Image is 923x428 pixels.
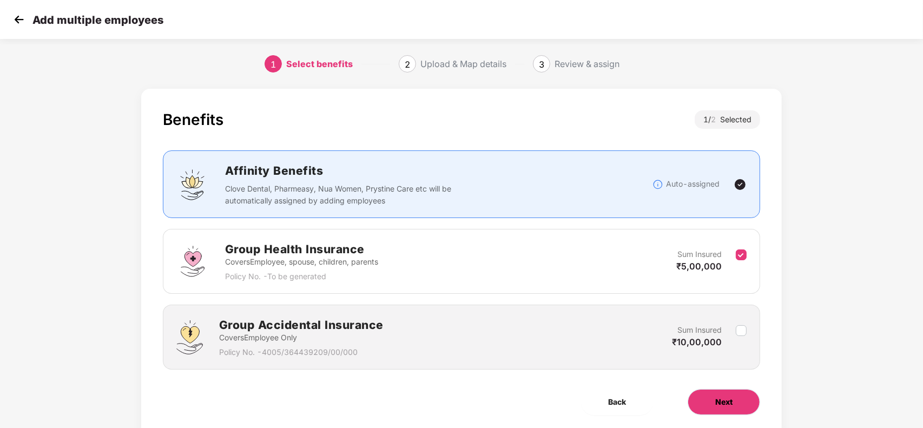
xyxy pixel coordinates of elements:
[176,168,209,201] img: svg+xml;base64,PHN2ZyBpZD0iQWZmaW5pdHlfQmVuZWZpdHMiIGRhdGEtbmFtZT0iQWZmaW5pdHkgQmVuZWZpdHMiIHhtbG...
[32,14,163,27] p: Add multiple employees
[715,396,733,408] span: Next
[225,183,458,207] p: Clove Dental, Pharmeasy, Nua Women, Prystine Care etc will be automatically assigned by adding em...
[176,320,203,354] img: svg+xml;base64,PHN2ZyB4bWxucz0iaHR0cDovL3d3dy53My5vcmcvMjAwMC9zdmciIHdpZHRoPSI0OS4zMjEiIGhlaWdodD...
[176,245,209,278] img: svg+xml;base64,PHN2ZyBpZD0iR3JvdXBfSGVhbHRoX0luc3VyYW5jZSIgZGF0YS1uYW1lPSJHcm91cCBIZWFsdGggSW5zdX...
[219,332,384,344] p: Covers Employee Only
[405,59,410,70] span: 2
[225,271,378,282] p: Policy No. - To be generated
[711,115,720,124] span: 2
[555,55,619,73] div: Review & assign
[219,346,384,358] p: Policy No. - 4005/364439209/00/000
[672,337,722,347] span: ₹10,00,000
[225,256,378,268] p: Covers Employee, spouse, children, parents
[225,162,614,180] h2: Affinity Benefits
[734,178,747,191] img: svg+xml;base64,PHN2ZyBpZD0iVGljay0yNHgyNCIgeG1sbnM9Imh0dHA6Ly93d3cudzMub3JnLzIwMDAvc3ZnIiB3aWR0aD...
[219,316,384,334] h2: Group Accidental Insurance
[163,110,223,129] div: Benefits
[11,11,27,28] img: svg+xml;base64,PHN2ZyB4bWxucz0iaHR0cDovL3d3dy53My5vcmcvMjAwMC9zdmciIHdpZHRoPSIzMCIgaGVpZ2h0PSIzMC...
[666,178,720,190] p: Auto-assigned
[677,248,722,260] p: Sum Insured
[676,261,722,272] span: ₹5,00,000
[581,389,653,415] button: Back
[677,324,722,336] p: Sum Insured
[695,110,760,129] div: 1 / Selected
[225,240,378,258] h2: Group Health Insurance
[271,59,276,70] span: 1
[688,389,760,415] button: Next
[420,55,506,73] div: Upload & Map details
[286,55,353,73] div: Select benefits
[652,179,663,190] img: svg+xml;base64,PHN2ZyBpZD0iSW5mb18tXzMyeDMyIiBkYXRhLW5hbWU9IkluZm8gLSAzMngzMiIgeG1sbnM9Imh0dHA6Ly...
[608,396,626,408] span: Back
[539,59,544,70] span: 3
